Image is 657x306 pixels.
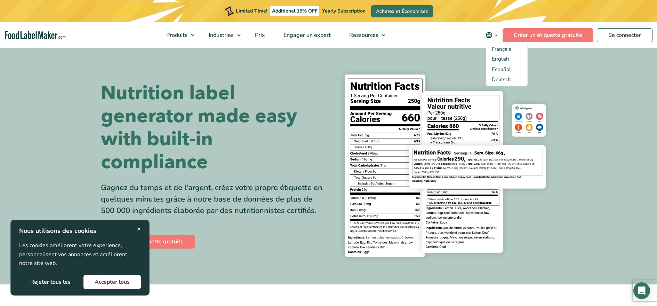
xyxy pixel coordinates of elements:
[157,22,198,48] a: Produits
[137,224,141,234] span: ×
[597,28,652,42] a: Se connecter
[236,8,267,14] span: Limited Time!
[492,66,511,73] a: Language switcher : Spanish
[633,282,650,299] div: Open Intercom Messenger
[503,28,593,42] a: Créer un étiquette gratuite
[19,227,96,235] strong: Nous utilisons des cookies
[207,31,234,39] span: Industries
[492,76,511,83] a: Language switcher : German
[322,8,366,14] span: Yearly Subscription
[340,22,389,48] a: Ressources
[347,31,379,39] span: Ressources
[270,6,319,16] span: Additional 15% OFF
[492,55,509,62] a: Language switcher : English
[492,45,522,83] aside: Language selected: French
[246,22,273,48] a: Prix
[253,31,266,39] span: Prix
[164,31,188,39] span: Produits
[101,82,323,174] h1: Nutrition label generator made easy with built-in compliance
[274,22,338,48] a: Engager un expert
[19,275,82,289] button: Rejeter tous les
[492,46,511,53] span: Français
[200,22,244,48] a: Industries
[83,275,141,289] button: Accepter tous
[101,182,323,217] div: Gagnez du temps et de l'argent, créez votre propre étiquette en quelques minutes grâce à notre ba...
[19,241,141,268] p: Les cookies améliorent votre expérience, personnalisent vos annonces et améliorent notre site web.
[371,5,433,17] a: Achetez et Économisez
[281,31,331,39] span: Engager un expert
